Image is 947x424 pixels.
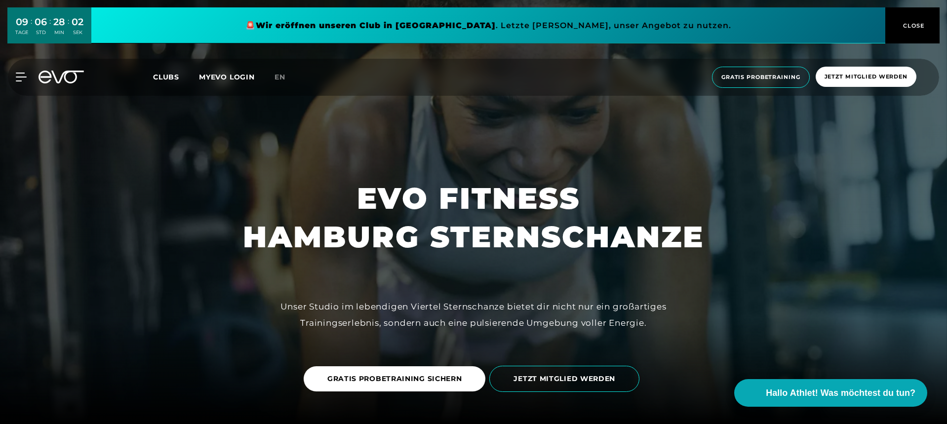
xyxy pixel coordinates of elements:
[72,15,83,29] div: 02
[35,29,47,36] div: STD
[15,15,28,29] div: 09
[243,179,704,256] h1: EVO FITNESS HAMBURG STERNSCHANZE
[825,73,908,81] span: Jetzt Mitglied werden
[153,72,199,81] a: Clubs
[15,29,28,36] div: TAGE
[49,16,51,42] div: :
[31,16,32,42] div: :
[327,374,462,384] span: GRATIS PROBETRAINING SICHERN
[709,67,813,88] a: Gratis Probetraining
[885,7,940,43] button: CLOSE
[35,15,47,29] div: 06
[513,374,615,384] span: JETZT MITGLIED WERDEN
[813,67,919,88] a: Jetzt Mitglied werden
[72,29,83,36] div: SEK
[275,72,297,83] a: en
[721,73,800,81] span: Gratis Probetraining
[53,29,65,36] div: MIN
[304,359,490,399] a: GRATIS PROBETRAINING SICHERN
[489,358,643,399] a: JETZT MITGLIED WERDEN
[53,15,65,29] div: 28
[199,73,255,81] a: MYEVO LOGIN
[68,16,69,42] div: :
[251,299,696,331] div: Unser Studio im lebendigen Viertel Sternschanze bietet dir nicht nur ein großartiges Trainingserl...
[734,379,927,407] button: Hallo Athlet! Was möchtest du tun?
[766,386,915,400] span: Hallo Athlet! Was möchtest du tun?
[275,73,285,81] span: en
[901,21,925,30] span: CLOSE
[153,73,179,81] span: Clubs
